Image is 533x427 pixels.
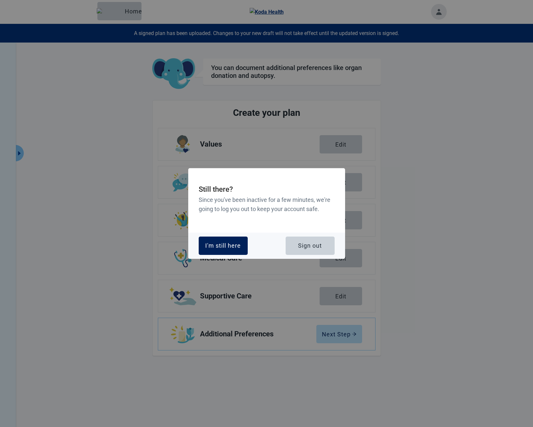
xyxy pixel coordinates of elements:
h3: Since you've been inactive for a few minutes, we're going to log you out to keep your account safe. [199,195,335,214]
h2: Still there? [199,184,335,195]
div: I'm still here [205,242,241,249]
button: I'm still here [199,237,248,255]
button: Sign out [286,237,335,255]
div: Sign out [298,242,322,249]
